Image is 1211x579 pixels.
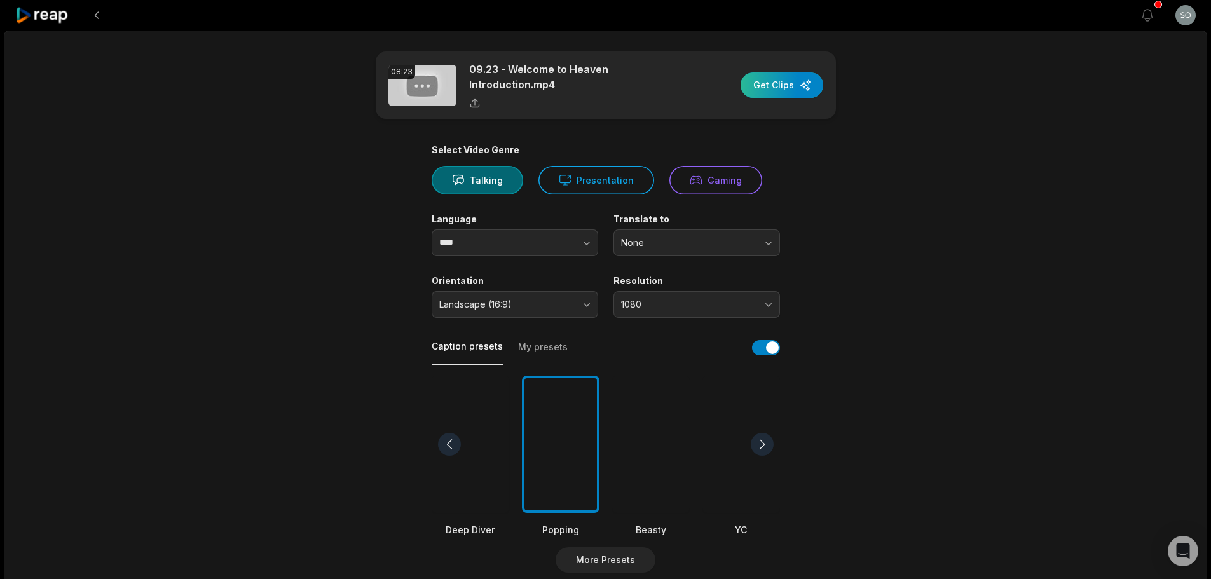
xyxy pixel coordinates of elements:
[432,291,598,318] button: Landscape (16:9)
[1168,536,1198,566] div: Open Intercom Messenger
[432,275,598,287] label: Orientation
[432,214,598,225] label: Language
[613,229,780,256] button: None
[432,340,503,365] button: Caption presets
[439,299,573,310] span: Landscape (16:9)
[432,166,523,194] button: Talking
[469,62,688,92] p: 09.23 - Welcome to Heaven Introduction.mp4
[741,72,823,98] button: Get Clips
[613,214,780,225] label: Translate to
[702,523,780,536] div: YC
[621,299,755,310] span: 1080
[522,523,599,536] div: Popping
[613,275,780,287] label: Resolution
[612,523,690,536] div: Beasty
[613,291,780,318] button: 1080
[432,523,509,536] div: Deep Diver
[621,237,755,249] span: None
[538,166,654,194] button: Presentation
[556,547,655,573] button: More Presets
[669,166,762,194] button: Gaming
[518,341,568,365] button: My presets
[432,144,780,156] div: Select Video Genre
[388,65,415,79] div: 08:23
